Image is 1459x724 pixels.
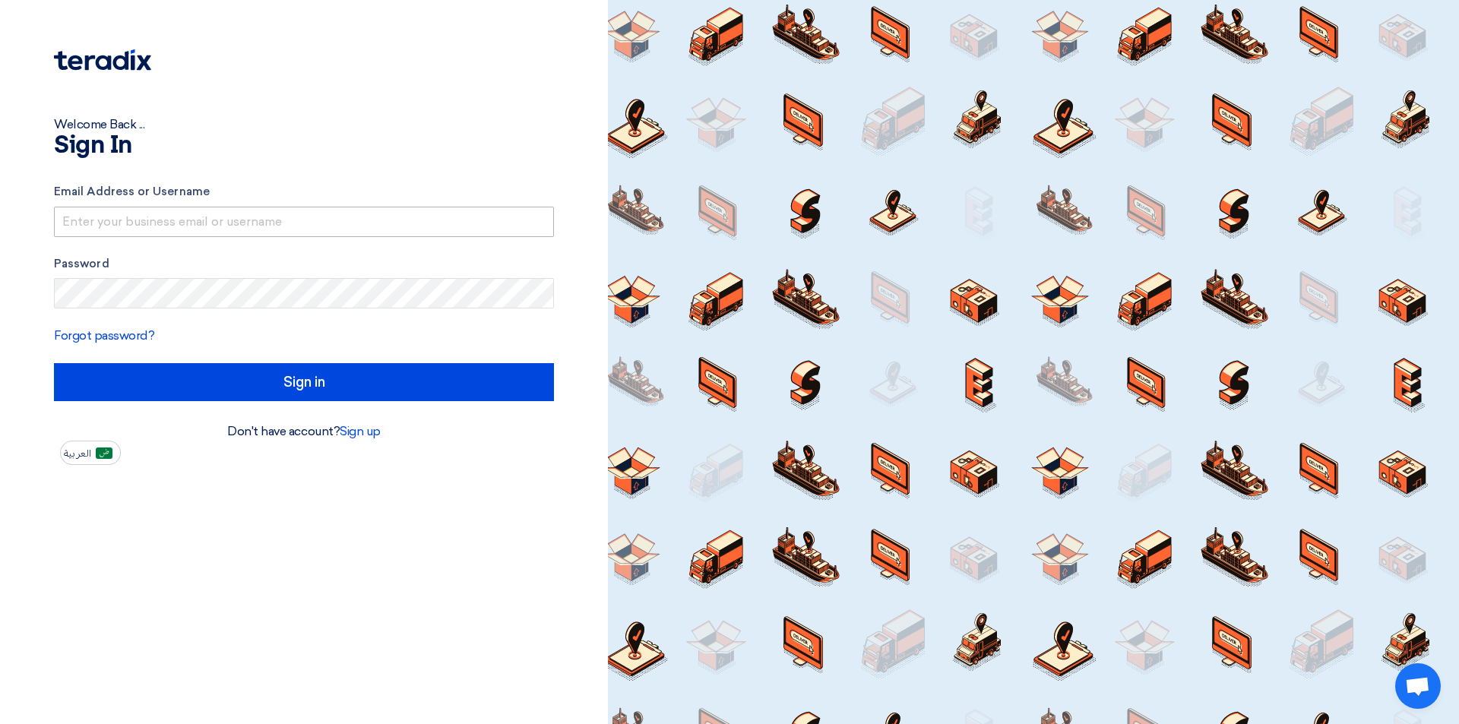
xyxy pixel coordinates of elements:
[54,207,554,237] input: Enter your business email or username
[1395,663,1441,709] div: Open chat
[54,255,554,273] label: Password
[54,183,554,201] label: Email Address or Username
[54,363,554,401] input: Sign in
[54,49,151,71] img: Teradix logo
[96,447,112,459] img: ar-AR.png
[54,134,554,158] h1: Sign In
[54,328,154,343] a: Forgot password?
[64,448,91,459] span: العربية
[54,422,554,441] div: Don't have account?
[60,441,121,465] button: العربية
[340,424,381,438] a: Sign up
[54,115,554,134] div: Welcome Back ...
